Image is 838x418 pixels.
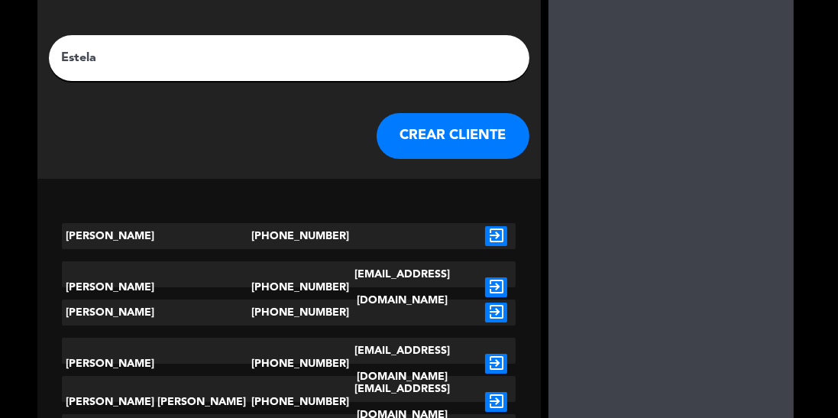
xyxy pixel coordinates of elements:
[251,223,327,249] div: [PHONE_NUMBER]
[485,392,507,412] i: exit_to_app
[326,338,477,390] div: [EMAIL_ADDRESS][DOMAIN_NAME]
[251,261,327,313] div: [PHONE_NUMBER]
[62,261,251,313] div: [PERSON_NAME]
[62,300,251,326] div: [PERSON_NAME]
[485,226,507,246] i: exit_to_app
[62,223,251,249] div: [PERSON_NAME]
[485,277,507,297] i: exit_to_app
[251,338,327,390] div: [PHONE_NUMBER]
[62,338,251,390] div: [PERSON_NAME]
[485,303,507,322] i: exit_to_app
[60,47,518,69] input: Escriba nombre, correo electrónico o número de teléfono...
[485,354,507,374] i: exit_to_app
[377,113,529,159] button: CREAR CLIENTE
[251,300,327,326] div: [PHONE_NUMBER]
[326,261,477,313] div: [EMAIL_ADDRESS][DOMAIN_NAME]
